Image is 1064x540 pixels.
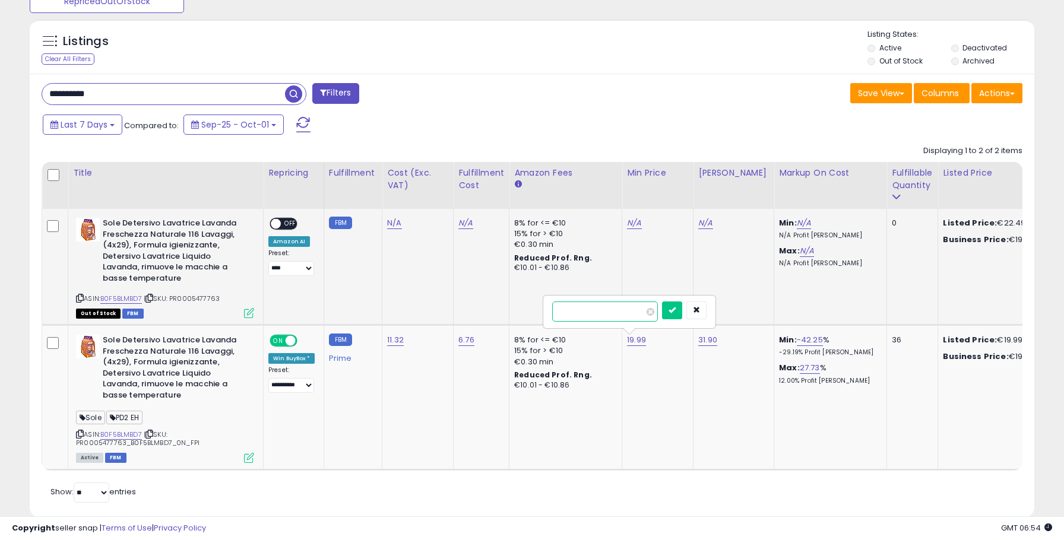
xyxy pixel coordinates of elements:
a: -42.25 [797,334,823,346]
b: Min: [779,217,797,228]
p: N/A Profit [PERSON_NAME] [779,231,878,240]
small: FBM [329,333,352,346]
div: Prime [329,349,373,363]
div: 36 [892,335,929,345]
button: Actions [971,83,1022,103]
a: 31.90 [698,334,717,346]
span: FBM [122,309,144,319]
p: N/A Profit [PERSON_NAME] [779,259,878,268]
div: Listed Price [943,167,1046,179]
div: seller snap | | [12,523,206,534]
div: 0 [892,218,929,228]
p: 12.00% Profit [PERSON_NAME] [779,377,878,385]
img: 4168rCy7z8L._SL40_.jpg [76,335,100,358]
div: Win BuyBox * [268,353,315,364]
a: N/A [627,217,641,229]
div: Amazon AI [268,236,310,247]
div: Amazon Fees [514,167,617,179]
span: Columns [921,87,959,99]
a: B0F5BLMBD7 [100,294,142,304]
div: €22.49 [943,218,1041,228]
div: % [779,335,878,357]
a: Privacy Policy [154,522,206,533]
a: 11.32 [387,334,404,346]
span: FBM [105,453,126,463]
p: -29.19% Profit [PERSON_NAME] [779,348,878,357]
img: 4168rCy7z8L._SL40_.jpg [76,218,100,242]
label: Out of Stock [879,56,923,66]
b: Listed Price: [943,334,997,345]
b: Max: [779,362,800,373]
div: ASIN: [76,335,254,461]
div: Cost (Exc. VAT) [387,167,448,192]
div: €10.01 - €10.86 [514,380,613,390]
div: ASIN: [76,218,254,317]
label: Deactivated [962,43,1007,53]
span: | SKU: PR0005477763 [144,294,220,303]
a: 6.76 [458,334,474,346]
div: 8% for <= €10 [514,218,613,228]
div: % [779,363,878,385]
div: Preset: [268,366,315,393]
small: Amazon Fees. [514,179,521,190]
a: N/A [387,217,401,229]
span: All listings currently available for purchase on Amazon [76,453,103,463]
a: N/A [458,217,473,229]
a: N/A [698,217,712,229]
span: Compared to: [124,120,179,131]
span: Sole [76,411,105,424]
span: Show: entries [50,486,136,497]
button: Filters [312,83,359,104]
div: €0.30 min [514,239,613,250]
small: FBM [329,217,352,229]
button: Last 7 Days [43,115,122,135]
th: The percentage added to the cost of goods (COGS) that forms the calculator for Min & Max prices. [774,162,887,209]
button: Sep-25 - Oct-01 [183,115,284,135]
div: Fulfillable Quantity [892,167,933,192]
div: Fulfillment [329,167,377,179]
span: | SKU: PR0005477763_B0F5BLMBD7_0N_FPI [76,430,199,447]
b: Sole Detersivo Lavatrice Lavanda Freschezza Naturale 116 Lavaggi, (4x29), Formula igienizzante, D... [103,335,247,404]
span: Sep-25 - Oct-01 [201,119,269,131]
a: Terms of Use [102,522,152,533]
div: 8% for <= €10 [514,335,613,345]
span: PD2 EH [106,411,142,424]
div: €19.99 [943,335,1041,345]
div: Fulfillment Cost [458,167,504,192]
button: Columns [914,83,970,103]
span: OFF [281,219,300,229]
div: Repricing [268,167,319,179]
span: All listings that are currently out of stock and unavailable for purchase on Amazon [76,309,121,319]
label: Active [879,43,901,53]
b: Min: [779,334,797,345]
div: €0.30 min [514,357,613,367]
b: Reduced Prof. Rng. [514,253,592,263]
span: 2025-10-9 06:54 GMT [1001,522,1052,533]
b: Sole Detersivo Lavatrice Lavanda Freschezza Naturale 116 Lavaggi, (4x29), Formula igienizzante, D... [103,218,247,287]
h5: Listings [63,33,109,50]
div: Title [73,167,258,179]
div: €19.99 [943,351,1041,362]
div: 15% for > €10 [514,228,613,239]
span: Last 7 Days [61,119,107,131]
b: Max: [779,245,800,256]
strong: Copyright [12,522,55,533]
div: €10.01 - €10.86 [514,263,613,273]
div: [PERSON_NAME] [698,167,769,179]
a: N/A [800,245,814,257]
span: OFF [296,336,315,346]
button: Save View [850,83,912,103]
b: Reduced Prof. Rng. [514,370,592,380]
div: 15% for > €10 [514,345,613,356]
b: Business Price: [943,234,1008,245]
a: 19.99 [627,334,646,346]
div: Clear All Filters [42,53,94,65]
a: 27.73 [800,362,820,374]
div: €19.99 [943,234,1041,245]
p: Listing States: [867,29,1034,40]
a: B0F5BLMBD7 [100,430,142,440]
a: N/A [797,217,811,229]
b: Listed Price: [943,217,997,228]
div: Displaying 1 to 2 of 2 items [923,145,1022,157]
div: Min Price [627,167,688,179]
